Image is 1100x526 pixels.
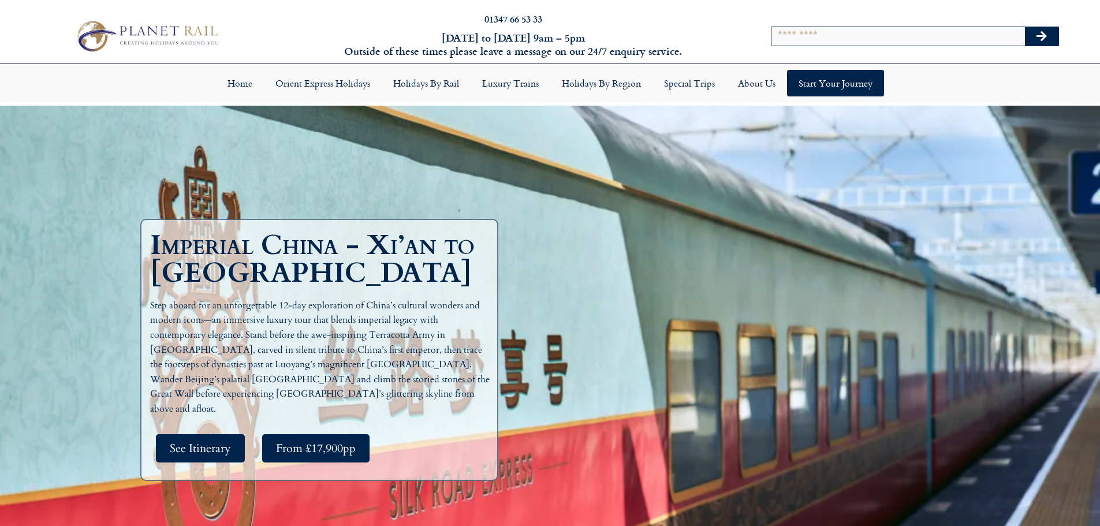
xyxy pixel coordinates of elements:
a: Start your Journey [787,70,884,96]
h1: Imperial China - Xi’an to [GEOGRAPHIC_DATA] [150,232,494,287]
p: Step aboard for an unforgettable 12-day exploration of China’s cultural wonders and modern icons—... [150,299,494,417]
img: Planet Rail Train Holidays Logo [71,17,222,54]
h6: [DATE] to [DATE] 9am – 5pm Outside of these times please leave a message on our 24/7 enquiry serv... [296,31,730,58]
a: From £17,900pp [262,434,370,462]
a: 01347 66 53 33 [484,12,542,25]
a: Orient Express Holidays [264,70,382,96]
span: From £17,900pp [276,441,356,456]
span: See Itinerary [170,441,231,456]
a: Home [216,70,264,96]
a: Holidays by Region [550,70,652,96]
a: Luxury Trains [471,70,550,96]
a: See Itinerary [156,434,245,462]
a: About Us [726,70,787,96]
nav: Menu [6,70,1094,96]
button: Search [1025,27,1058,46]
a: Special Trips [652,70,726,96]
a: Holidays by Rail [382,70,471,96]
